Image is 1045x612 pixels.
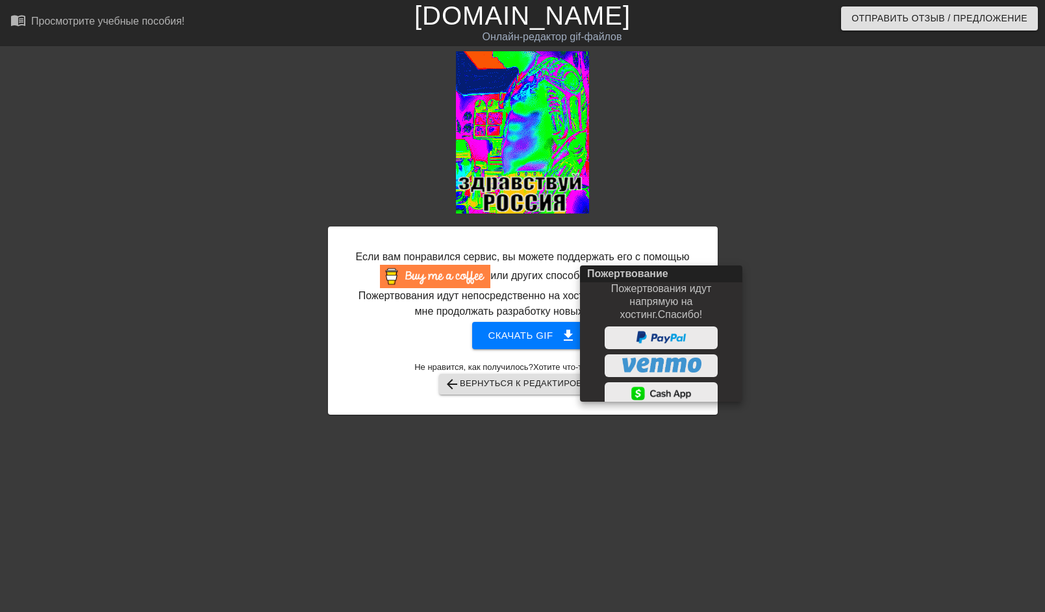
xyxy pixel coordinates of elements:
[658,309,703,320] ya-tr-span: Спасибо!
[611,283,712,320] ya-tr-span: Пожертвования идут напрямую на хостинг.
[631,386,692,400] img: cashApp.png
[635,330,688,345] img: paypal.png
[622,358,701,373] img: venmo.png
[587,268,668,279] ya-tr-span: Пожертвование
